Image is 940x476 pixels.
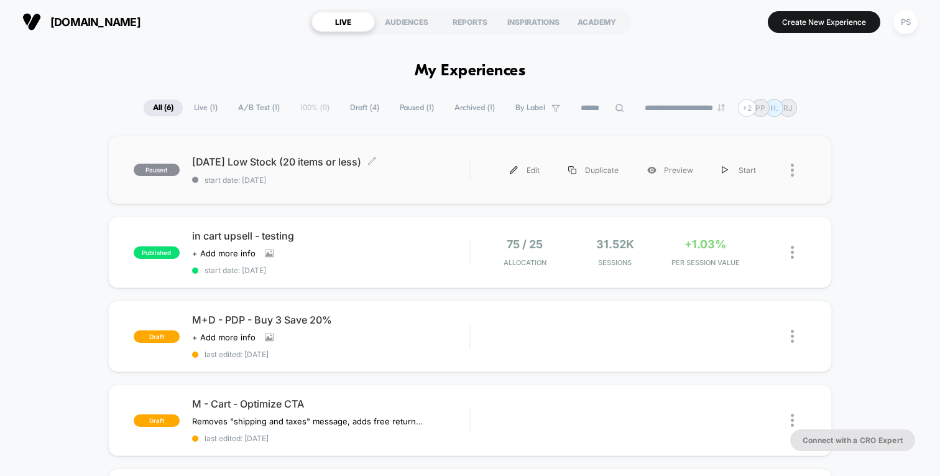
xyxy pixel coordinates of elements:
img: close [791,164,794,177]
span: [DOMAIN_NAME] [50,16,141,29]
button: Create New Experience [768,11,880,33]
span: Live ( 1 ) [185,100,227,116]
img: menu [722,166,728,174]
div: Preview [633,156,707,184]
span: published [134,246,180,259]
p: H. [770,103,778,113]
span: last edited: [DATE] [192,434,469,443]
img: menu [510,166,518,174]
span: start date: [DATE] [192,266,469,275]
p: RJ [783,103,793,113]
div: AUDIENCES [375,12,438,32]
span: + Add more info [192,332,256,342]
span: paused [134,164,180,176]
button: Connect with a CRO Expert [790,429,915,451]
span: Draft ( 4 ) [341,100,389,116]
div: ACADEMY [565,12,629,32]
div: LIVE [311,12,375,32]
div: Start [707,156,770,184]
p: PP [755,103,765,113]
img: menu [568,166,576,174]
span: By Label [515,103,545,113]
span: Paused ( 1 ) [390,100,443,116]
span: M+D - PDP - Buy 3 Save 20% [192,314,469,326]
img: close [791,414,794,427]
h1: My Experiences [415,62,526,80]
span: M - Cart - Optimize CTA [192,398,469,410]
span: 75 / 25 [507,238,543,251]
span: Archived ( 1 ) [445,100,504,116]
div: PS [893,10,918,34]
div: Duplicate [554,156,633,184]
img: close [791,330,794,343]
div: + 2 [738,99,756,117]
span: All ( 6 ) [144,100,183,116]
span: start date: [DATE] [192,175,469,185]
span: draft [134,414,180,427]
div: INSPIRATIONS [502,12,565,32]
span: draft [134,330,180,343]
img: end [717,104,725,111]
span: Allocation [504,258,546,267]
span: Sessions [573,258,657,267]
span: last edited: [DATE] [192,350,469,359]
span: Removes "shipping and taxes" message, adds free returns message, makes "check out" slightly bigge... [192,416,423,426]
span: PER SESSION VALUE [663,258,747,267]
span: [DATE] Low Stock (20 items or less) [192,156,469,168]
span: in cart upsell - testing [192,230,469,242]
img: close [791,246,794,259]
button: PS [890,9,921,35]
div: Edit [495,156,554,184]
img: Visually logo [22,12,41,31]
button: [DOMAIN_NAME] [19,12,144,32]
div: REPORTS [438,12,502,32]
span: 31.52k [596,238,634,251]
span: A/B Test ( 1 ) [229,100,289,116]
span: +1.03% [684,238,726,251]
span: + Add more info [192,248,256,258]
